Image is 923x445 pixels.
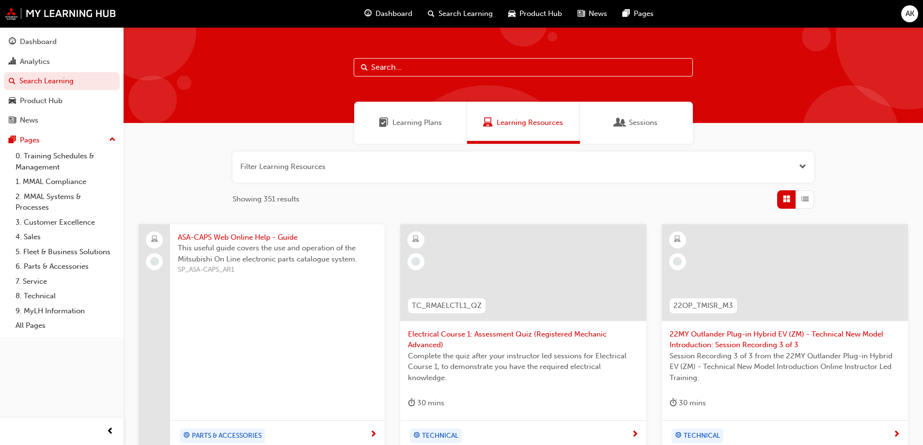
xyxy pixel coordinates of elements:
[4,131,120,149] button: Pages
[20,36,57,47] div: Dashboard
[438,8,493,19] span: Search Learning
[12,289,120,304] a: 8. Technical
[12,215,120,230] a: 3. Customer Excellence
[413,430,420,442] span: target-icon
[408,397,415,409] span: duration-icon
[20,115,38,126] div: News
[12,230,120,245] a: 4. Sales
[670,397,706,409] div: 30 mins
[9,136,16,145] span: pages-icon
[151,233,158,246] span: laptop-icon
[109,134,116,146] span: up-icon
[589,8,607,19] span: News
[674,233,681,246] span: learningResourceType_ELEARNING-icon
[615,4,661,24] a: pages-iconPages
[893,430,900,439] span: next-icon
[178,243,377,264] span: This useful guide covers the use and operation of the Mitsubishi On Line electronic parts catalog...
[670,329,900,351] span: 22MY Outlander Plug-in Hybrid EV (ZM) - Technical New Model Introduction: Session Recording 3 of 3
[615,117,625,128] span: Sessions
[901,5,918,22] button: AK
[12,274,120,289] a: 7. Service
[497,117,563,128] span: Learning Resources
[178,232,377,243] span: ASA-CAPS Web Online Help - Guide
[12,259,120,274] a: 6. Parts & Accessories
[673,257,682,266] span: learningRecordVerb_NONE-icon
[4,72,120,90] a: Search Learning
[631,430,639,439] span: next-icon
[12,149,120,174] a: 0. Training Schedules & Management
[420,4,501,24] a: search-iconSearch Learning
[20,95,63,107] div: Product Hub
[20,135,40,146] div: Pages
[906,8,914,19] span: AK
[783,194,790,205] span: Grid
[361,62,368,73] span: Search
[670,351,900,384] span: Session Recording 3 of 3 from the 22MY Outlander Plug-in Hybrid EV (ZM) - Technical New Model Int...
[9,116,16,125] span: news-icon
[12,174,120,189] a: 1. MMAL Compliance
[364,8,372,20] span: guage-icon
[4,33,120,51] a: Dashboard
[673,300,733,311] span: 22OP_TMISR_M3
[408,351,639,384] span: Complete the quiz after your instructor led sessions for Electrical Course 1, to demonstrate you ...
[408,329,639,351] span: Electrical Course 1: Assessment Quiz (Registered Mechanic Advanced)
[4,31,120,131] button: DashboardAnalyticsSearch LearningProduct HubNews
[799,161,806,172] button: Open the filter
[422,430,458,442] span: TECHNICAL
[192,430,262,442] span: PARTS & ACCESSORIES
[357,4,420,24] a: guage-iconDashboard
[629,117,657,128] span: Sessions
[428,8,435,20] span: search-icon
[12,304,120,319] a: 9. MyLH Information
[411,257,420,266] span: learningRecordVerb_NONE-icon
[178,264,377,276] span: SP_ASA-CAPS_AR1
[354,58,693,77] input: Search...
[392,117,442,128] span: Learning Plans
[12,245,120,260] a: 5. Fleet & Business Solutions
[408,397,444,409] div: 30 mins
[467,102,580,144] a: Learning ResourcesLearning Resources
[12,318,120,333] a: All Pages
[5,7,116,20] img: mmal
[375,8,412,19] span: Dashboard
[9,97,16,106] span: car-icon
[4,92,120,110] a: Product Hub
[4,53,120,71] a: Analytics
[4,111,120,129] a: News
[508,8,516,20] span: car-icon
[12,189,120,215] a: 2. MMAL Systems & Processes
[9,77,16,86] span: search-icon
[675,430,682,442] span: target-icon
[483,117,493,128] span: Learning Resources
[412,233,419,246] span: learningResourceType_ELEARNING-icon
[354,102,467,144] a: Learning PlansLearning Plans
[20,56,50,67] div: Analytics
[634,8,654,19] span: Pages
[623,8,630,20] span: pages-icon
[570,4,615,24] a: news-iconNews
[412,300,482,311] span: TC_RMAELCTL1_QZ
[580,102,693,144] a: SessionsSessions
[684,430,720,442] span: TECHNICAL
[183,430,190,442] span: target-icon
[670,397,677,409] span: duration-icon
[578,8,585,20] span: news-icon
[150,257,159,266] span: learningRecordVerb_NONE-icon
[9,58,16,66] span: chart-icon
[801,194,809,205] span: List
[370,430,377,439] span: next-icon
[233,194,299,205] span: Showing 351 results
[379,117,389,128] span: Learning Plans
[107,426,114,438] span: prev-icon
[519,8,562,19] span: Product Hub
[501,4,570,24] a: car-iconProduct Hub
[9,38,16,46] span: guage-icon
